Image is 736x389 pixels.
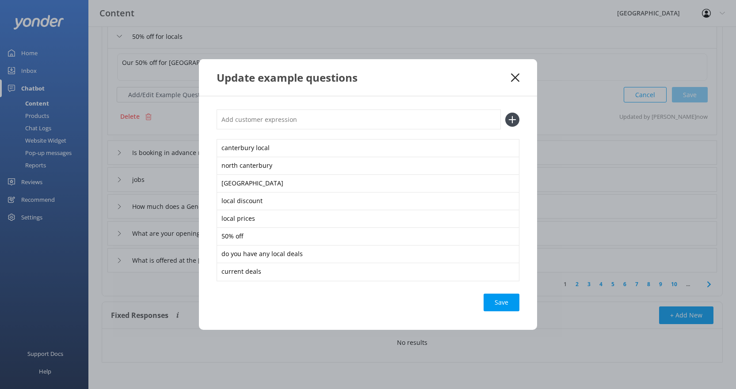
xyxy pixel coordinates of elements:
button: Save [484,294,519,311]
div: north canterbury [217,157,519,175]
div: Update example questions [217,70,511,85]
div: [GEOGRAPHIC_DATA] [217,174,519,193]
button: Close [511,73,519,82]
div: current deals [217,263,519,281]
div: local discount [217,192,519,211]
div: 50% off [217,227,519,246]
div: canterbury local [217,139,519,158]
input: Add customer expression [217,110,501,129]
div: do you have any local deals [217,245,519,264]
div: local prices [217,210,519,228]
